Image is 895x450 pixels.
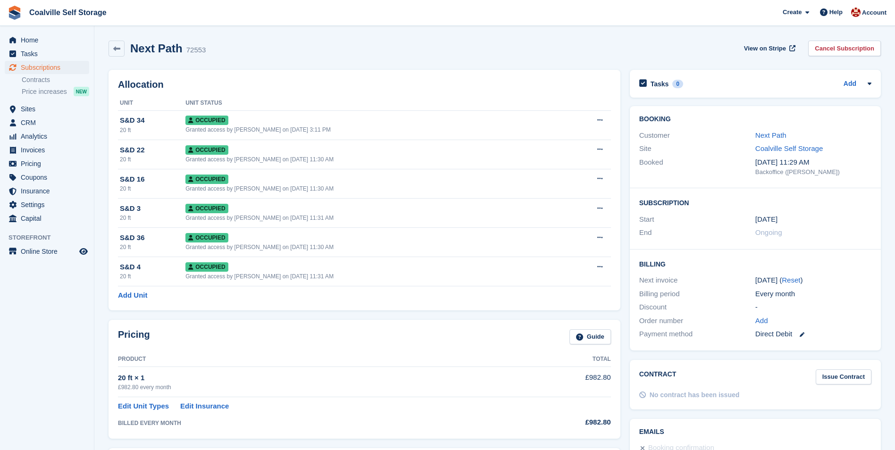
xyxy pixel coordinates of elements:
[755,329,871,340] div: Direct Debit
[21,130,77,143] span: Analytics
[5,245,89,258] a: menu
[21,198,77,211] span: Settings
[22,87,67,96] span: Price increases
[22,75,89,84] a: Contracts
[755,157,871,168] div: [DATE] 11:29 AM
[120,214,185,222] div: 20 ft
[639,116,871,123] h2: Booking
[5,212,89,225] a: menu
[639,227,755,238] div: End
[118,79,611,90] h2: Allocation
[21,184,77,198] span: Insurance
[118,383,519,392] div: £982.80 every month
[5,130,89,143] a: menu
[5,171,89,184] a: menu
[118,419,519,427] div: BILLED EVERY MONTH
[118,352,519,367] th: Product
[21,61,77,74] span: Subscriptions
[120,126,185,134] div: 20 ft
[21,102,77,116] span: Sites
[21,212,77,225] span: Capital
[185,96,560,111] th: Unit Status
[639,130,755,141] div: Customer
[5,198,89,211] a: menu
[118,290,147,301] a: Add Unit
[185,145,228,155] span: Occupied
[185,116,228,125] span: Occupied
[639,302,755,313] div: Discount
[639,428,871,436] h2: Emails
[639,198,871,207] h2: Subscription
[519,352,611,367] th: Total
[829,8,843,17] span: Help
[5,102,89,116] a: menu
[783,8,802,17] span: Create
[21,245,77,258] span: Online Store
[519,417,611,428] div: £982.80
[25,5,110,20] a: Coalville Self Storage
[120,262,185,273] div: S&D 4
[185,204,228,213] span: Occupied
[185,214,560,222] div: Granted access by [PERSON_NAME] on [DATE] 11:31 AM
[185,262,228,272] span: Occupied
[22,86,89,97] a: Price increases NEW
[180,401,229,412] a: Edit Insurance
[118,401,169,412] a: Edit Unit Types
[808,41,881,56] a: Cancel Subscription
[782,276,800,284] a: Reset
[8,233,94,242] span: Storefront
[569,329,611,345] a: Guide
[185,184,560,193] div: Granted access by [PERSON_NAME] on [DATE] 11:30 AM
[118,96,185,111] th: Unit
[755,316,768,326] a: Add
[639,369,677,385] h2: Contract
[744,44,786,53] span: View on Stripe
[755,228,782,236] span: Ongoing
[639,157,755,177] div: Booked
[21,171,77,184] span: Coupons
[651,80,669,88] h2: Tasks
[5,116,89,129] a: menu
[672,80,683,88] div: 0
[120,115,185,126] div: S&D 34
[816,369,871,385] a: Issue Contract
[5,143,89,157] a: menu
[118,329,150,345] h2: Pricing
[8,6,22,20] img: stora-icon-8386f47178a22dfd0bd8f6a31ec36ba5ce8667c1dd55bd0f319d3a0aa187defe.svg
[185,243,560,251] div: Granted access by [PERSON_NAME] on [DATE] 11:30 AM
[185,175,228,184] span: Occupied
[21,47,77,60] span: Tasks
[5,33,89,47] a: menu
[639,329,755,340] div: Payment method
[5,61,89,74] a: menu
[120,184,185,193] div: 20 ft
[639,214,755,225] div: Start
[519,367,611,397] td: £982.80
[120,203,185,214] div: S&D 3
[755,167,871,177] div: Backoffice ([PERSON_NAME])
[120,145,185,156] div: S&D 22
[21,116,77,129] span: CRM
[755,302,871,313] div: -
[185,233,228,242] span: Occupied
[185,155,560,164] div: Granted access by [PERSON_NAME] on [DATE] 11:30 AM
[862,8,887,17] span: Account
[639,316,755,326] div: Order number
[120,233,185,243] div: S&D 36
[755,214,778,225] time: 2025-02-13 01:00:00 UTC
[755,144,823,152] a: Coalville Self Storage
[78,246,89,257] a: Preview store
[740,41,797,56] a: View on Stripe
[120,243,185,251] div: 20 ft
[639,289,755,300] div: Billing period
[844,79,856,90] a: Add
[120,174,185,185] div: S&D 16
[851,8,861,17] img: Hannah Milner
[21,157,77,170] span: Pricing
[120,272,185,281] div: 20 ft
[118,373,519,383] div: 20 ft × 1
[639,275,755,286] div: Next invoice
[21,33,77,47] span: Home
[120,155,185,164] div: 20 ft
[639,143,755,154] div: Site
